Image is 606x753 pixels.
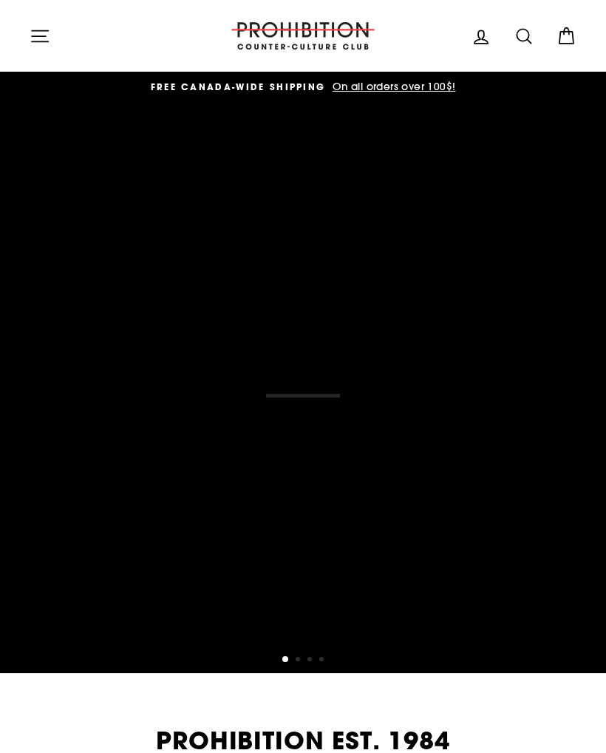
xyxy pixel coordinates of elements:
[30,729,576,753] h2: PROHIBITION EST. 1984
[296,657,303,664] button: 2
[307,657,315,664] button: 3
[319,657,327,664] button: 4
[229,22,377,50] img: PROHIBITION COUNTER-CULTURE CLUB
[151,81,326,93] span: FREE CANADA-WIDE SHIPPING
[329,80,456,93] span: On all orders over 100$!
[282,656,290,664] button: 1
[33,79,573,95] a: FREE CANADA-WIDE SHIPPING On all orders over 100$!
